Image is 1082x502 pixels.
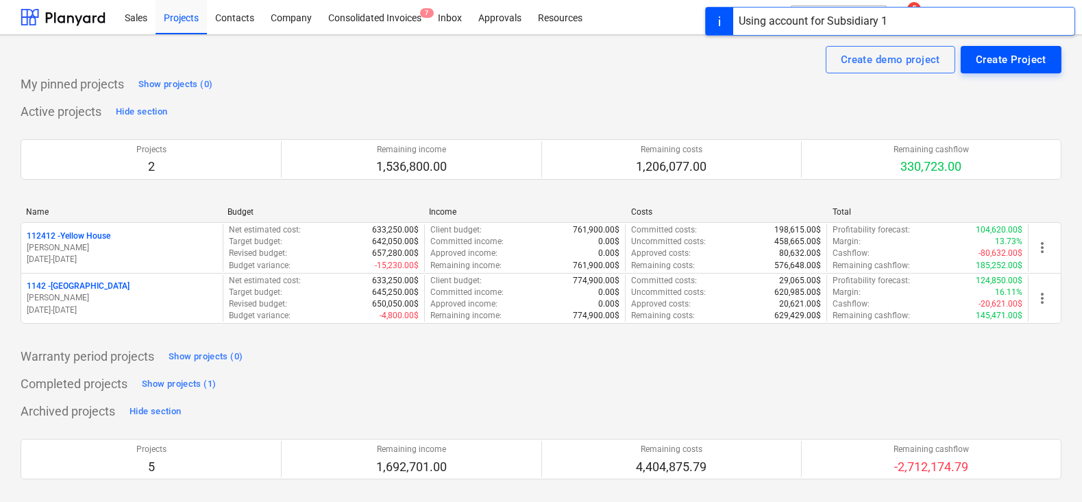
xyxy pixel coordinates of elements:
[229,287,282,298] p: Target budget :
[833,248,870,259] p: Cashflow :
[21,348,154,365] p: Warranty period projects
[169,349,243,365] div: Show projects (0)
[21,76,124,93] p: My pinned projects
[636,144,706,156] p: Remaining costs
[229,260,291,272] p: Budget variance :
[27,304,217,316] p: [DATE] - [DATE]
[376,459,447,475] p: 1,692,701.00
[430,310,502,322] p: Remaining income :
[779,298,821,310] p: 20,621.00$
[631,298,691,310] p: Approved costs :
[636,459,706,475] p: 4,404,875.79
[636,158,706,175] p: 1,206,077.00
[116,104,167,120] div: Hide section
[229,275,301,287] p: Net estimated cost :
[995,287,1022,298] p: 16.11%
[739,13,887,29] div: Using account for Subsidiary 1
[229,224,301,236] p: Net estimated cost :
[372,275,419,287] p: 633,250.00$
[833,287,861,298] p: Margin :
[774,224,821,236] p: 198,615.00$
[138,373,219,395] button: Show projects (1)
[430,287,504,298] p: Committed income :
[979,248,1022,259] p: -80,632.00$
[112,101,171,123] button: Hide section
[372,224,419,236] p: 633,250.00$
[979,298,1022,310] p: -20,621.00$
[136,444,167,455] p: Projects
[376,158,447,175] p: 1,536,800.00
[130,404,181,420] div: Hide section
[229,248,287,259] p: Revised budget :
[228,207,418,217] div: Budget
[430,224,482,236] p: Client budget :
[1034,290,1050,307] span: more_vert
[894,144,969,156] p: Remaining cashflow
[833,275,910,287] p: Profitability forecast :
[21,403,115,420] p: Archived projects
[430,248,497,259] p: Approved income :
[833,298,870,310] p: Cashflow :
[976,260,1022,272] p: 185,252.00$
[27,292,217,304] p: [PERSON_NAME]
[636,444,706,455] p: Remaining costs
[573,224,619,236] p: 761,900.00$
[833,224,910,236] p: Profitability forecast :
[21,104,101,120] p: Active projects
[833,260,910,272] p: Remaining cashflow :
[375,260,419,272] p: -15,230.00$
[430,275,482,287] p: Client budget :
[430,260,502,272] p: Remaining income :
[126,401,184,422] button: Hide section
[136,459,167,475] p: 5
[961,46,1061,73] button: Create Project
[27,230,110,242] p: 112412 - Yellow House
[26,207,217,217] div: Name
[1013,436,1082,502] iframe: Chat Widget
[631,248,691,259] p: Approved costs :
[894,444,969,455] p: Remaining cashflow
[598,236,619,248] p: 0.00$
[573,275,619,287] p: 774,900.00$
[136,144,167,156] p: Projects
[976,51,1046,69] div: Create Project
[631,224,697,236] p: Committed costs :
[995,236,1022,248] p: 13.73%
[420,8,434,18] span: 7
[976,275,1022,287] p: 124,850.00$
[229,298,287,310] p: Revised budget :
[779,248,821,259] p: 80,632.00$
[573,310,619,322] p: 774,900.00$
[138,77,212,93] div: Show projects (0)
[430,298,497,310] p: Approved income :
[372,298,419,310] p: 650,050.00$
[598,298,619,310] p: 0.00$
[27,254,217,265] p: [DATE] - [DATE]
[380,310,419,322] p: -4,800.00$
[774,260,821,272] p: 576,648.00$
[774,287,821,298] p: 620,985.00$
[376,444,447,455] p: Remaining income
[598,248,619,259] p: 0.00$
[826,46,955,73] button: Create demo project
[894,158,969,175] p: 330,723.00
[229,310,291,322] p: Budget variance :
[372,236,419,248] p: 642,050.00$
[774,310,821,322] p: 629,429.00$
[833,310,910,322] p: Remaining cashflow :
[631,310,695,322] p: Remaining costs :
[27,280,130,292] p: 1142 - [GEOGRAPHIC_DATA]
[631,207,822,217] div: Costs
[430,236,504,248] p: Committed income :
[631,287,706,298] p: Uncommitted costs :
[894,459,969,475] p: -2,712,174.79
[833,207,1023,217] div: Total
[165,346,246,368] button: Show projects (0)
[573,260,619,272] p: 761,900.00$
[598,287,619,298] p: 0.00$
[142,376,216,392] div: Show projects (1)
[27,280,217,315] div: 1142 -[GEOGRAPHIC_DATA][PERSON_NAME][DATE]-[DATE]
[631,260,695,272] p: Remaining costs :
[774,236,821,248] p: 458,665.00$
[376,144,447,156] p: Remaining income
